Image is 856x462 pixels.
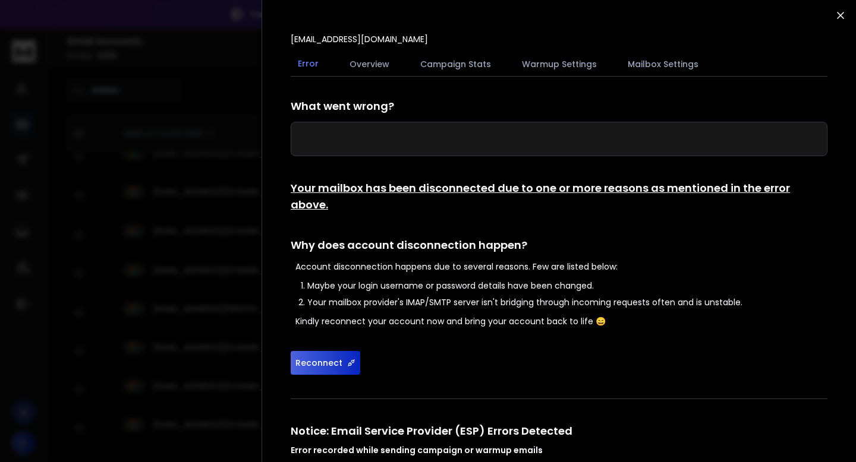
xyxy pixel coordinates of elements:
p: [EMAIL_ADDRESS][DOMAIN_NAME] [291,33,428,45]
button: Warmup Settings [515,51,604,77]
h1: What went wrong? [291,98,827,115]
p: Kindly reconnect your account now and bring your account back to life 😄 [295,315,827,327]
button: Reconnect [291,351,360,375]
button: Mailbox Settings [621,51,706,77]
button: Error [291,50,326,78]
h1: Your mailbox has been disconnected due to one or more reasons as mentioned in the error above. [291,180,827,213]
p: Account disconnection happens due to several reasons. Few are listed below: [295,261,827,273]
button: Overview [342,51,396,77]
h1: Why does account disconnection happen? [291,237,827,254]
h4: Error recorded while sending campaign or warmup emails [291,444,827,456]
h1: Notice: Email Service Provider (ESP) Errors Detected [291,423,827,456]
li: Maybe your login username or password details have been changed. [307,280,827,292]
button: Campaign Stats [413,51,498,77]
li: Your mailbox provider's IMAP/SMTP server isn't bridging through incoming requests often and is un... [307,296,827,308]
